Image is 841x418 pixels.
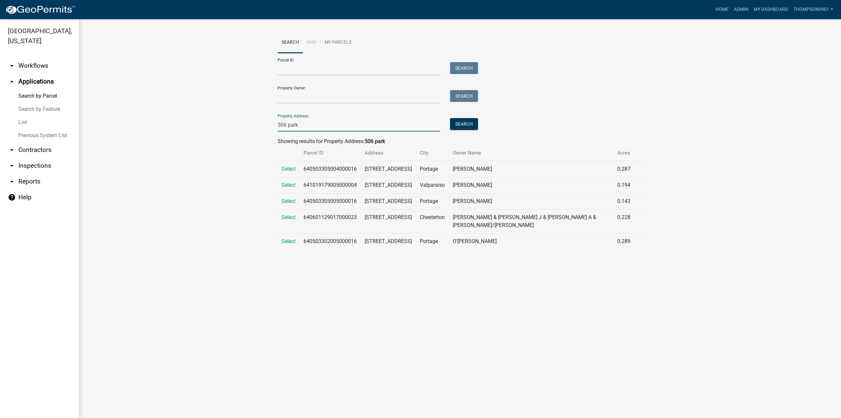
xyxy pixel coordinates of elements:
[282,238,296,244] a: Select
[416,193,449,209] td: Portage
[449,234,613,250] td: O'[PERSON_NAME]
[416,161,449,177] td: Portage
[8,162,16,170] i: arrow_drop_down
[300,145,361,161] th: Parcel ID
[8,62,16,70] i: arrow_drop_down
[613,161,634,177] td: 0.287
[282,198,296,204] a: Select
[8,193,16,201] i: help
[613,209,634,234] td: 0.228
[8,78,16,86] i: arrow_drop_up
[361,234,416,250] td: [STREET_ADDRESS]
[613,193,634,209] td: 0.143
[361,209,416,234] td: [STREET_ADDRESS]
[300,209,361,234] td: 640601129017000023
[416,209,449,234] td: Chesterton
[8,178,16,185] i: arrow_drop_down
[449,209,613,234] td: [PERSON_NAME] & [PERSON_NAME] J & [PERSON_NAME] A & [PERSON_NAME]/[PERSON_NAME]
[8,146,16,154] i: arrow_drop_down
[416,145,449,161] th: City
[449,145,613,161] th: Owner Name
[450,90,478,102] button: Search
[613,177,634,193] td: 0.194
[450,62,478,74] button: Search
[449,177,613,193] td: [PERSON_NAME]
[613,145,634,161] th: Acres
[416,177,449,193] td: Valparaiso
[416,234,449,250] td: Portage
[791,3,836,16] a: thompson0901
[282,214,296,220] a: Select
[731,3,751,16] a: Admin
[361,177,416,193] td: [STREET_ADDRESS]
[449,193,613,209] td: [PERSON_NAME]
[361,161,416,177] td: [STREET_ADDRESS]
[300,177,361,193] td: 641019179005000004
[450,118,478,130] button: Search
[300,193,361,209] td: 640503305005000016
[278,137,642,145] div: Showing results for Property Address:
[613,234,634,250] td: 0.289
[751,3,791,16] a: My Dashboard
[282,166,296,172] a: Select
[278,32,303,53] a: Search
[361,193,416,209] td: [STREET_ADDRESS]
[300,234,361,250] td: 640503302005000016
[713,3,731,16] a: Home
[449,161,613,177] td: [PERSON_NAME]
[300,161,361,177] td: 640503305004000016
[365,138,385,144] strong: 506 park
[321,32,355,53] a: My Parcels
[282,182,296,188] a: Select
[361,145,416,161] th: Address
